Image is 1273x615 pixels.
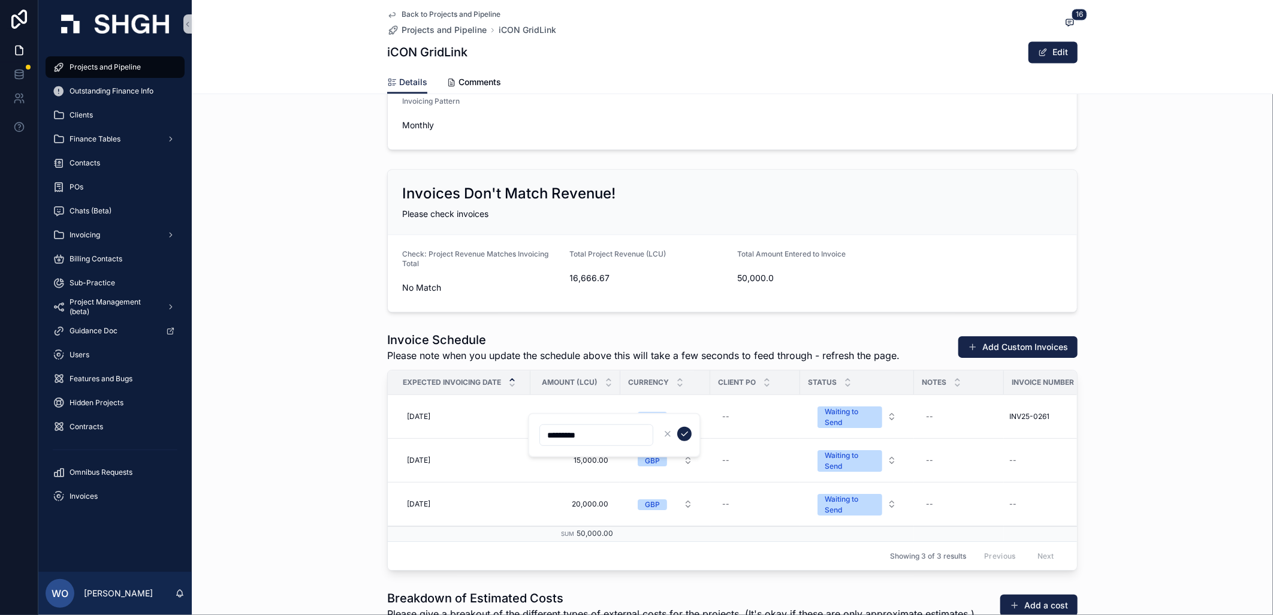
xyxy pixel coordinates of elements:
[387,24,487,36] a: Projects and Pipeline
[645,456,660,466] div: GBP
[808,488,906,520] button: Select Button
[387,348,900,363] span: Please note when you update the schedule above this will take a few seconds to feed through - ref...
[825,494,875,515] div: Waiting to Send
[926,412,933,421] div: --
[70,158,100,168] span: Contacts
[46,248,185,270] a: Billing Contacts
[407,499,430,509] span: [DATE]
[922,378,946,387] span: Notes
[499,24,556,36] a: iCON GridLink
[458,76,501,88] span: Comments
[628,450,702,471] button: Select Button
[46,80,185,102] a: Outstanding Finance Info
[402,119,560,131] span: Monthly
[1009,412,1049,421] span: INV25-0261
[70,374,132,384] span: Features and Bugs
[70,326,117,336] span: Guidance Doc
[808,400,906,433] button: Select Button
[958,336,1078,358] button: Add Custom Invoices
[926,499,933,509] div: --
[570,272,728,284] span: 16,666.67
[1009,456,1016,465] div: --
[70,350,89,360] span: Users
[70,422,103,432] span: Contracts
[628,406,702,427] button: Select Button
[70,492,98,501] span: Invoices
[722,412,729,421] div: --
[387,71,427,94] a: Details
[70,110,93,120] span: Clients
[402,97,460,105] span: Invoicing Pattern
[46,176,185,198] a: POs
[402,184,616,203] h2: Invoices Don't Match Revenue!
[70,206,111,216] span: Chats (Beta)
[61,14,169,34] img: App logo
[70,182,83,192] span: POs
[1072,8,1087,20] span: 16
[561,530,574,537] small: Sum
[722,499,729,509] div: --
[737,272,895,284] span: 50,000.0
[399,76,427,88] span: Details
[1062,16,1078,31] button: 16
[46,272,185,294] a: Sub-Practice
[46,104,185,126] a: Clients
[926,456,933,465] div: --
[70,398,123,408] span: Hidden Projects
[542,456,608,465] span: 15,000.00
[808,444,906,477] button: Select Button
[628,378,669,387] span: Currency
[84,587,153,599] p: [PERSON_NAME]
[70,254,122,264] span: Billing Contacts
[70,86,153,96] span: Outstanding Finance Info
[46,462,185,483] a: Omnibus Requests
[46,128,185,150] a: Finance Tables
[407,456,430,465] span: [DATE]
[1028,41,1078,63] button: Edit
[46,56,185,78] a: Projects and Pipeline
[403,378,501,387] span: Expected Invoicing Date
[1009,499,1016,509] div: --
[402,249,548,268] span: Check: Project Revenue Matches Invoicing Total
[70,468,132,477] span: Omnibus Requests
[737,249,846,258] span: Total Amount Entered to Invoice
[46,344,185,366] a: Users
[46,296,185,318] a: Project Management (beta)
[577,529,613,538] span: 50,000.00
[402,24,487,36] span: Projects and Pipeline
[46,486,185,507] a: Invoices
[387,44,467,61] h1: iCON GridLink
[70,134,120,144] span: Finance Tables
[542,378,598,387] span: Amount (LCU)
[387,10,500,19] a: Back to Projects and Pipeline
[1012,378,1074,387] span: Invoice Number
[825,450,875,472] div: Waiting to Send
[38,48,192,523] div: scrollable content
[46,368,185,390] a: Features and Bugs
[387,590,975,607] h1: Breakdown of Estimated Costs
[70,297,157,316] span: Project Management (beta)
[722,456,729,465] div: --
[890,551,966,561] span: Showing 3 of 3 results
[46,200,185,222] a: Chats (Beta)
[52,586,68,601] span: WO
[570,249,666,258] span: Total Project Revenue (LCU)
[402,10,500,19] span: Back to Projects and Pipeline
[645,412,660,423] div: GBP
[402,282,560,294] span: No Match
[542,499,608,509] span: 20,000.00
[718,378,756,387] span: Client PO
[628,493,702,515] button: Select Button
[46,224,185,246] a: Invoicing
[70,62,141,72] span: Projects and Pipeline
[808,378,837,387] span: Status
[46,392,185,414] a: Hidden Projects
[645,499,660,510] div: GBP
[46,152,185,174] a: Contacts
[402,209,488,219] span: Please check invoices
[825,406,875,428] div: Waiting to Send
[387,331,900,348] h1: Invoice Schedule
[70,230,100,240] span: Invoicing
